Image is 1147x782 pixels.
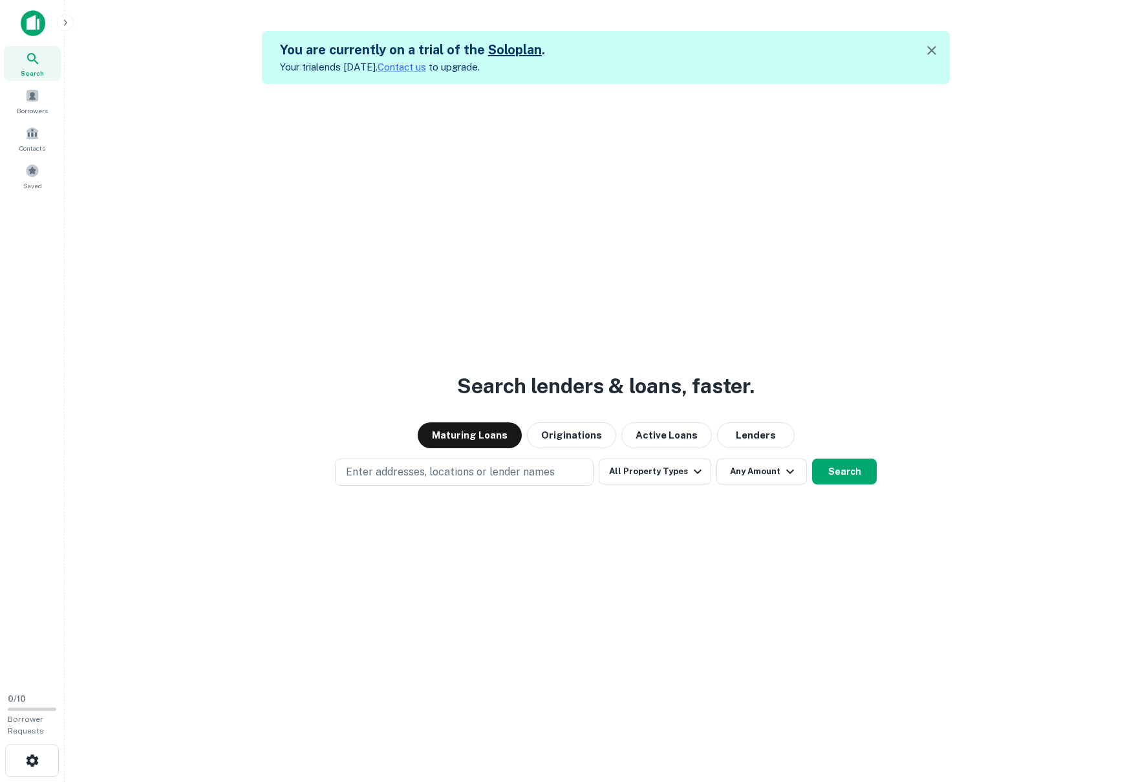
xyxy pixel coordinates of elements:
[812,459,877,484] button: Search
[335,459,594,486] button: Enter addresses, locations or lender names
[1082,679,1147,741] iframe: Chat Widget
[527,422,616,448] button: Originations
[346,464,555,480] p: Enter addresses, locations or lender names
[4,158,61,193] a: Saved
[280,60,545,75] p: Your trial ends [DATE]. to upgrade.
[717,422,795,448] button: Lenders
[19,143,45,153] span: Contacts
[17,105,48,116] span: Borrowers
[4,121,61,156] a: Contacts
[23,180,42,191] span: Saved
[378,61,426,72] a: Contact us
[8,694,26,704] span: 0 / 10
[21,68,44,78] span: Search
[488,42,542,58] a: Soloplan
[4,83,61,118] a: Borrowers
[280,40,545,60] h5: You are currently on a trial of the .
[457,371,755,402] h3: Search lenders & loans, faster.
[21,10,45,36] img: capitalize-icon.png
[8,715,44,735] span: Borrower Requests
[4,46,61,81] a: Search
[621,422,712,448] button: Active Loans
[418,422,522,448] button: Maturing Loans
[716,459,807,484] button: Any Amount
[599,459,711,484] button: All Property Types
